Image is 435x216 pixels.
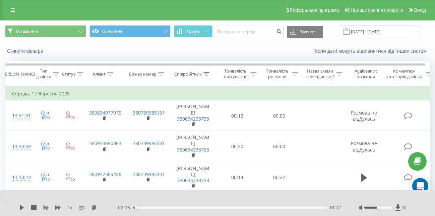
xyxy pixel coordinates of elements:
[89,110,121,116] a: 380634977975
[222,68,249,80] div: Тривалість очікування
[187,29,200,34] span: Графік
[258,100,300,131] td: 00:00
[350,68,382,80] div: Аудіозапис розмови
[330,204,342,211] span: 00:01
[351,110,377,122] span: Розмова не відбулась
[290,7,339,13] span: Реферальна програма
[89,171,121,177] a: 380977569486
[36,68,51,80] div: Тип дзвінка
[258,131,300,162] td: 00:00
[116,204,133,211] span: - 02:06
[177,116,209,122] a: 380634238758
[12,109,25,122] div: 13:51:31
[5,87,434,100] td: Середа, 17 Вересня 2025
[174,25,212,37] button: Графік
[170,131,216,162] td: [PERSON_NAME]
[89,25,171,37] button: Основний
[16,29,38,34] span: Всі дзвінки
[287,26,323,38] button: Експорт
[412,178,428,194] div: Open Intercom Messenger
[377,206,379,209] div: Accessibility label
[174,71,202,77] div: Співробітник
[177,177,209,183] a: 380634238758
[5,25,86,37] button: Всі дзвінки
[170,100,216,131] td: [PERSON_NAME]
[133,140,165,146] a: 380739985131
[216,162,258,193] td: 00:14
[351,140,377,153] span: Розмова не відбулась
[93,71,106,77] div: Клієнт
[135,206,137,209] div: Accessibility label
[67,204,72,211] span: 1 x
[1,71,35,77] div: [PERSON_NAME]
[129,71,157,77] div: Бізнес номер
[177,146,209,153] a: 380634238758
[133,171,165,177] a: 380739985131
[385,68,424,80] div: Коментар/категорія дзвінка
[315,48,430,54] a: Коли дані можуть відрізнятися вiд інших систем
[133,110,165,116] a: 380739985131
[212,26,284,38] input: Пошук за номером
[216,100,258,131] td: 00:13
[89,140,121,146] a: 380933690063
[216,131,258,162] td: 00:30
[12,171,25,184] div: 13:30:23
[351,7,403,13] span: Налаштування профілю
[306,68,334,80] div: Назва схеми переадресації
[62,71,75,77] div: Статус
[12,140,25,153] div: 13:33:59
[414,7,426,13] span: Вихід
[264,68,291,80] div: Тривалість розмови
[5,48,47,54] button: Скинути фільтри
[170,162,216,193] td: [PERSON_NAME]
[258,162,300,193] td: 00:27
